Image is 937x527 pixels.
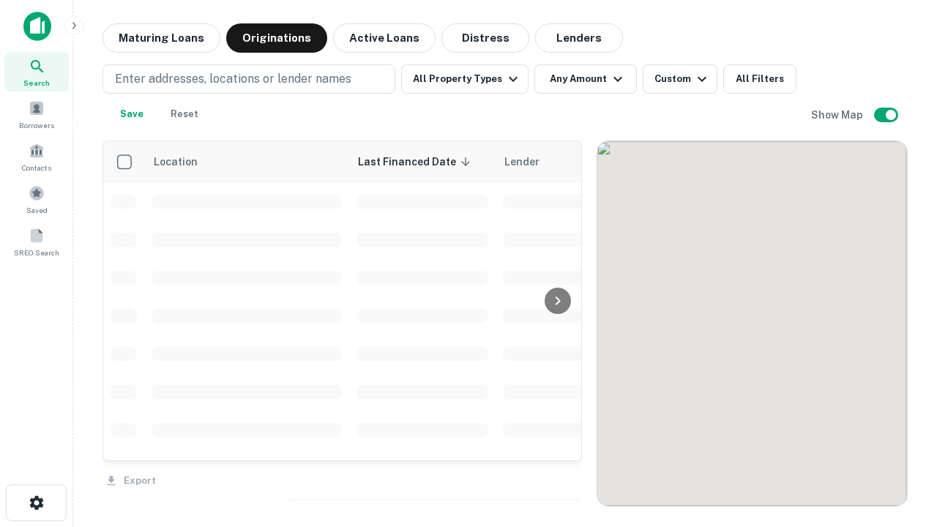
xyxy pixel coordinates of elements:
button: Save your search to get updates of matches that match your search criteria. [108,100,155,129]
iframe: Chat Widget [864,410,937,480]
button: Active Loans [333,23,436,53]
a: Saved [4,179,69,219]
button: All Property Types [401,64,529,94]
th: Location [144,141,349,182]
button: Lenders [535,23,623,53]
span: Saved [26,204,48,216]
a: Contacts [4,137,69,176]
button: Distress [441,23,529,53]
a: Borrowers [4,94,69,134]
span: SREO Search [14,247,59,258]
span: Borrowers [19,119,54,131]
th: Last Financed Date [349,141,496,182]
a: SREO Search [4,222,69,261]
button: All Filters [723,64,796,94]
th: Lender [496,141,730,182]
button: Maturing Loans [102,23,220,53]
button: Any Amount [534,64,637,94]
img: capitalize-icon.png [23,12,51,41]
div: 0 0 [597,141,907,506]
span: Search [23,77,50,89]
button: Custom [643,64,717,94]
span: Location [153,153,217,171]
span: Contacts [22,162,51,173]
p: Enter addresses, locations or lender names [115,70,351,88]
span: Last Financed Date [358,153,475,171]
a: Search [4,52,69,91]
div: Custom [654,70,711,88]
h6: Show Map [811,107,865,123]
button: Enter addresses, locations or lender names [102,64,395,94]
button: Reset [161,100,208,129]
button: Originations [226,23,327,53]
span: Lender [504,153,540,171]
